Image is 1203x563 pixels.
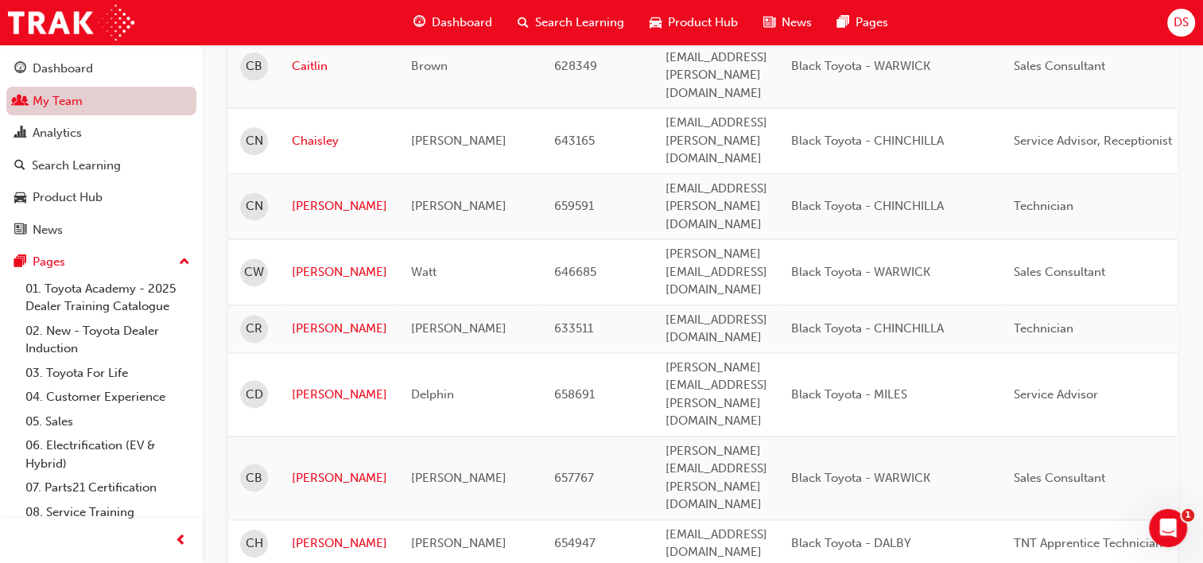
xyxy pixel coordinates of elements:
span: news-icon [763,13,775,33]
a: [PERSON_NAME] [292,320,387,338]
span: News [782,14,812,32]
span: [PERSON_NAME] [411,536,506,550]
span: Technician [1014,199,1073,213]
a: car-iconProduct Hub [637,6,751,39]
span: 643165 [554,134,595,148]
div: Analytics [33,124,82,142]
span: CR [246,320,262,338]
span: 659591 [554,199,594,213]
span: Sales Consultant [1014,59,1105,73]
a: 02. New - Toyota Dealer Induction [19,319,196,361]
a: 03. Toyota For Life [19,361,196,386]
span: Technician [1014,321,1073,336]
a: 04. Customer Experience [19,385,196,410]
span: Dashboard [432,14,492,32]
span: DS [1174,14,1189,32]
button: DashboardMy TeamAnalyticsSearch LearningProduct HubNews [6,51,196,247]
a: pages-iconPages [825,6,901,39]
a: 07. Parts21 Certification [19,476,196,500]
span: Sales Consultant [1014,471,1105,485]
span: Brown [411,59,448,73]
span: [EMAIL_ADDRESS][PERSON_NAME][DOMAIN_NAME] [666,115,767,165]
a: 01. Toyota Academy - 2025 Dealer Training Catalogue [19,277,196,319]
span: CN [246,132,263,150]
button: Pages [6,247,196,277]
span: [PERSON_NAME][EMAIL_ADDRESS][PERSON_NAME][DOMAIN_NAME] [666,444,767,512]
a: Chaisley [292,132,387,150]
div: Dashboard [33,60,93,78]
span: up-icon [179,252,190,273]
span: search-icon [518,13,529,33]
span: [PERSON_NAME][EMAIL_ADDRESS][PERSON_NAME][DOMAIN_NAME] [666,32,767,100]
span: 1 [1182,509,1194,522]
a: Caitlin [292,57,387,76]
a: [PERSON_NAME] [292,197,387,215]
span: [PERSON_NAME] [411,199,506,213]
span: 658691 [554,387,595,402]
a: Dashboard [6,54,196,83]
span: Black Toyota - CHINCHILLA [791,134,944,148]
button: DS [1167,9,1195,37]
span: Search Learning [535,14,624,32]
span: people-icon [14,95,26,109]
a: Analytics [6,118,196,148]
span: 633511 [554,321,593,336]
div: Pages [33,253,65,271]
span: prev-icon [175,531,187,551]
a: 08. Service Training [19,500,196,525]
span: chart-icon [14,126,26,141]
div: News [33,221,63,239]
span: car-icon [650,13,662,33]
span: [PERSON_NAME][EMAIL_ADDRESS][PERSON_NAME][DOMAIN_NAME] [666,360,767,429]
span: Product Hub [668,14,738,32]
span: Pages [856,14,888,32]
a: Product Hub [6,183,196,212]
span: 657767 [554,471,594,485]
span: 646685 [554,265,596,279]
a: [PERSON_NAME] [292,534,387,553]
span: CD [246,386,263,404]
a: 05. Sales [19,410,196,434]
span: guage-icon [14,62,26,76]
span: Black Toyota - MILES [791,387,907,402]
span: CB [246,57,262,76]
a: [PERSON_NAME] [292,263,387,281]
span: Black Toyota - WARWICK [791,471,930,485]
img: Trak [8,5,134,41]
a: Search Learning [6,151,196,181]
a: My Team [6,87,196,116]
span: Black Toyota - CHINCHILLA [791,321,944,336]
span: 628349 [554,59,597,73]
a: [PERSON_NAME] [292,386,387,404]
span: Black Toyota - DALBY [791,536,911,550]
span: CB [246,469,262,487]
span: car-icon [14,191,26,205]
a: guage-iconDashboard [401,6,505,39]
span: Watt [411,265,437,279]
span: Service Advisor [1014,387,1098,402]
span: [EMAIL_ADDRESS][PERSON_NAME][DOMAIN_NAME] [666,181,767,231]
span: Black Toyota - WARWICK [791,59,930,73]
span: TNT Apprentice Technician [1014,536,1162,550]
span: CH [246,534,263,553]
span: Black Toyota - WARWICK [791,265,930,279]
a: News [6,215,196,245]
span: news-icon [14,223,26,238]
span: pages-icon [837,13,849,33]
span: guage-icon [413,13,425,33]
a: search-iconSearch Learning [505,6,637,39]
span: Service Advisor, Receptionist [1014,134,1172,148]
a: 06. Electrification (EV & Hybrid) [19,433,196,476]
span: Sales Consultant [1014,265,1105,279]
span: [PERSON_NAME] [411,134,506,148]
span: 654947 [554,536,596,550]
span: [PERSON_NAME] [411,471,506,485]
span: Delphin [411,387,454,402]
span: CN [246,197,263,215]
span: Black Toyota - CHINCHILLA [791,199,944,213]
span: [PERSON_NAME][EMAIL_ADDRESS][DOMAIN_NAME] [666,247,767,297]
span: CW [244,263,264,281]
div: Product Hub [33,188,103,207]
